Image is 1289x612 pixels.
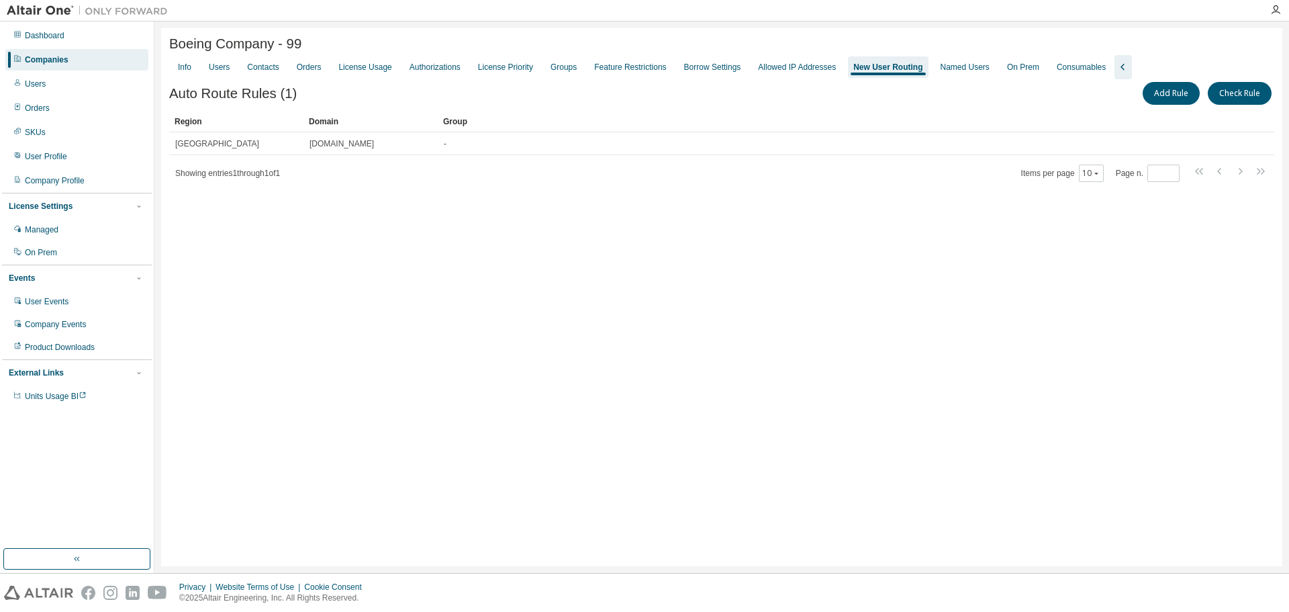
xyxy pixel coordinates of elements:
div: Orders [25,103,50,114]
div: Dashboard [25,30,64,41]
div: Groups [551,62,577,73]
span: [GEOGRAPHIC_DATA] [175,138,259,149]
div: Authorizations [410,62,461,73]
div: External Links [9,367,64,378]
div: Named Users [941,62,990,73]
button: Add Rule [1143,82,1200,105]
div: Info [178,62,191,73]
div: License Settings [9,201,73,212]
img: altair_logo.svg [4,586,73,600]
button: Check Rule [1208,82,1272,105]
div: Privacy [179,582,216,593]
div: License Usage [338,62,391,73]
div: Borrow Settings [684,62,741,73]
div: Contacts [247,62,279,73]
span: Showing entries 1 through 1 of 1 [175,169,280,178]
span: Page n. [1116,165,1180,182]
div: Domain [309,111,432,132]
div: Company Events [25,319,86,330]
span: - [444,138,446,149]
div: Orders [297,62,322,73]
div: SKUs [25,127,46,138]
img: linkedin.svg [126,586,140,600]
div: On Prem [25,247,57,258]
div: Events [9,273,35,283]
div: Website Terms of Use [216,582,304,593]
span: Units Usage BI [25,392,87,401]
div: Product Downloads [25,342,95,353]
div: Company Profile [25,175,85,186]
span: Auto Route Rules (1) [169,86,297,101]
div: License Priority [478,62,533,73]
div: On Prem [1007,62,1039,73]
div: Allowed IP Addresses [758,62,836,73]
span: [DOMAIN_NAME] [309,138,374,149]
img: Altair One [7,4,175,17]
img: facebook.svg [81,586,95,600]
span: Boeing Company - 99 [169,36,301,52]
img: youtube.svg [148,586,167,600]
div: Region [175,111,298,132]
div: New User Routing [853,62,922,73]
img: instagram.svg [103,586,117,600]
div: Consumables [1057,62,1106,73]
div: User Profile [25,151,67,162]
div: Feature Restrictions [594,62,666,73]
div: Managed [25,224,58,235]
div: Users [209,62,230,73]
div: Group [443,111,1237,132]
div: Companies [25,54,68,65]
div: User Events [25,296,68,307]
div: Users [25,79,46,89]
p: © 2025 Altair Engineering, Inc. All Rights Reserved. [179,593,370,604]
button: 10 [1082,168,1100,179]
span: Items per page [1021,165,1104,182]
div: Cookie Consent [304,582,369,593]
